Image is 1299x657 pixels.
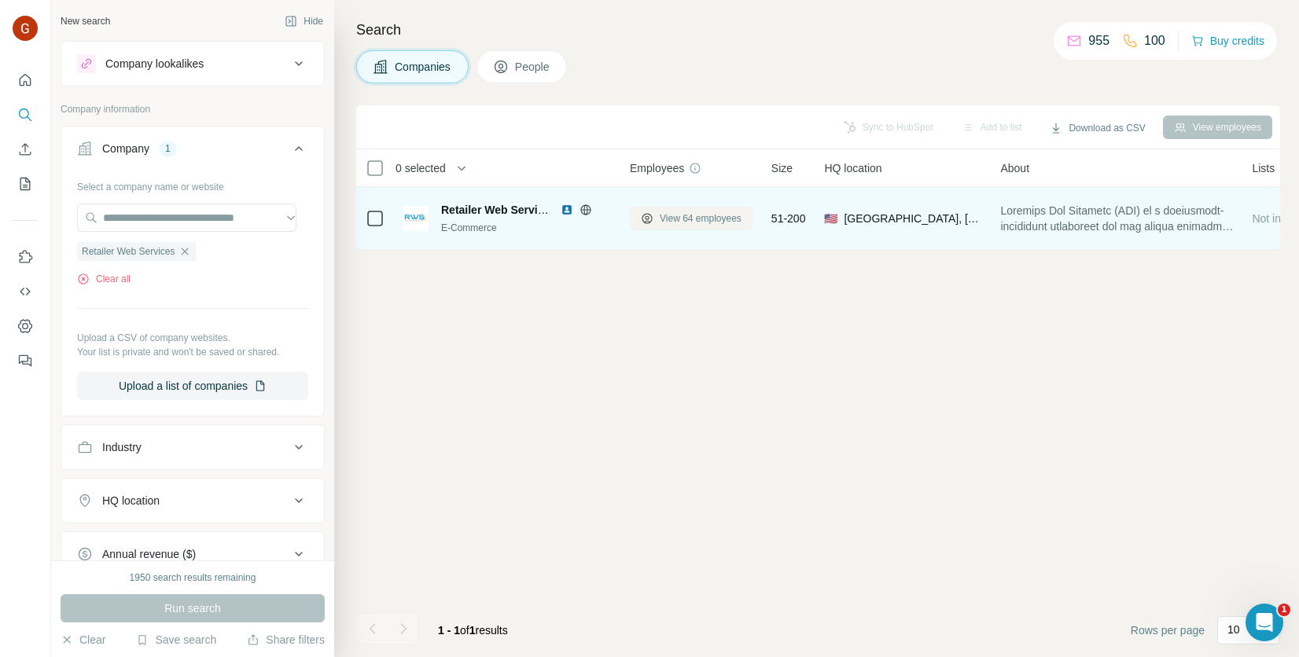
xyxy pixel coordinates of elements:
div: 1950 search results remaining [130,571,256,585]
button: Use Surfe API [13,277,38,306]
h4: Search [356,19,1280,41]
button: Quick start [13,66,38,94]
p: 955 [1088,31,1109,50]
iframe: Intercom live chat [1246,604,1283,641]
span: Size [771,160,793,176]
span: Lists [1252,160,1275,176]
span: About [1000,160,1029,176]
img: LinkedIn logo [561,204,573,216]
button: Company1 [61,130,324,174]
p: Company information [61,102,325,116]
button: Save search [136,632,216,648]
button: Share filters [247,632,325,648]
button: Company lookalikes [61,45,324,83]
p: Upload a CSV of company websites. [77,331,308,345]
button: Enrich CSV [13,135,38,163]
span: of [460,624,469,637]
span: 🇺🇸 [824,211,837,226]
span: Retailer Web Services [82,244,175,259]
div: New search [61,14,110,28]
button: Download as CSV [1039,116,1156,140]
span: Companies [395,59,452,75]
p: 100 [1144,31,1165,50]
button: View 64 employees [630,207,753,230]
button: Annual revenue ($) [61,535,324,573]
img: Logo of Retailer Web Services [403,206,429,231]
span: 1 - 1 [438,624,460,637]
span: Employees [630,160,684,176]
div: 1 [159,141,177,156]
span: People [515,59,551,75]
button: Industry [61,428,324,466]
span: View 64 employees [660,211,741,226]
div: Annual revenue ($) [102,546,196,562]
button: Clear all [77,272,131,286]
button: Dashboard [13,312,38,340]
span: results [438,624,508,637]
button: Clear [61,632,105,648]
button: Use Surfe on LinkedIn [13,243,38,271]
div: Company lookalikes [105,56,204,72]
button: Upload a list of companies [77,372,308,400]
span: HQ location [824,160,881,176]
button: Search [13,101,38,129]
button: Feedback [13,347,38,375]
span: 1 [1278,604,1290,616]
div: Industry [102,439,142,455]
span: 1 [469,624,476,637]
span: 0 selected [396,160,446,176]
p: 10 [1227,622,1240,637]
button: Hide [274,9,334,33]
span: [GEOGRAPHIC_DATA], [US_STATE] [844,211,981,226]
span: 51-200 [771,211,806,226]
div: HQ location [102,493,160,508]
img: Avatar [13,16,38,41]
span: Rows per page [1131,622,1205,638]
div: Company [102,141,149,156]
button: Buy credits [1191,30,1264,52]
button: HQ location [61,482,324,519]
div: Select a company name or website [77,174,308,194]
div: E-Commerce [441,221,611,235]
button: My lists [13,170,38,198]
span: Retailer Web Services [441,204,556,216]
p: Your list is private and won't be saved or shared. [77,345,308,359]
span: Loremips Dol Sitametc (ADI) el s doeiusmodt-incididunt utlaboreet dol mag aliqua enimadm ven q no... [1000,203,1233,234]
